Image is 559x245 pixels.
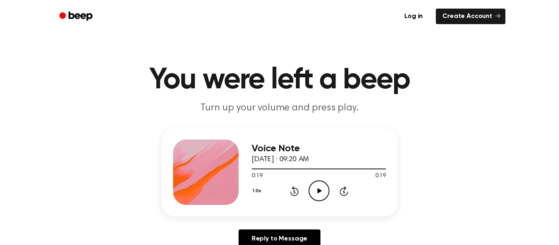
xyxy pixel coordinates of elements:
button: 1.0x [252,184,264,198]
h1: You were left a beep [70,65,489,95]
span: 0:19 [375,172,386,180]
span: [DATE] · 09:20 AM [252,156,309,163]
a: Create Account [436,9,505,24]
span: 0:19 [252,172,262,180]
p: Turn up your volume and press play. [122,101,437,115]
a: Log in [396,7,431,26]
h3: Voice Note [252,143,386,154]
a: Beep [54,9,100,25]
